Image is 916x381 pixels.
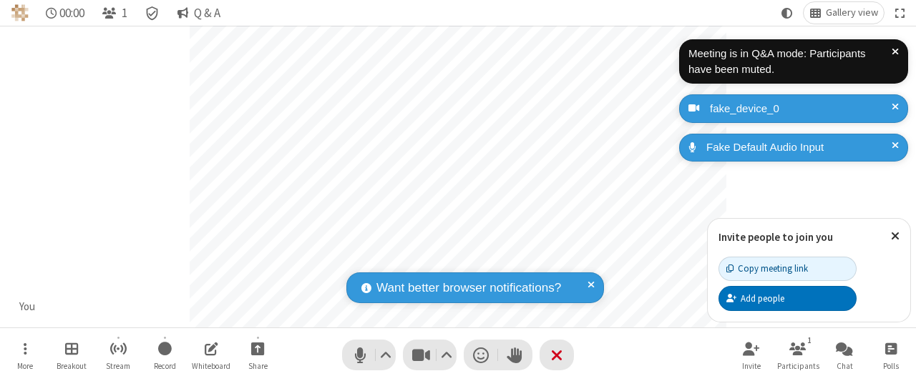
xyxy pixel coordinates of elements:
button: Start recording [143,335,186,375]
span: Q & A [194,6,220,20]
button: Send a reaction [464,340,498,370]
button: Open chat [823,335,866,375]
button: End or leave meeting [540,340,574,370]
button: Start streaming [97,335,140,375]
div: 1 [804,334,816,347]
div: Timer [40,2,91,24]
button: Fullscreen [890,2,911,24]
button: Open participant list [776,335,819,375]
span: 00:00 [59,6,84,20]
button: Invite participants (Alt+I) [730,335,773,375]
button: Open shared whiteboard [190,335,233,375]
button: Open menu [4,335,47,375]
span: Participants [777,362,819,370]
button: Stop video (Alt+V) [403,340,457,370]
button: Start sharing [236,335,279,375]
button: Manage Breakout Rooms [50,335,93,375]
button: Raise hand [498,340,532,370]
button: Audio settings [376,340,396,370]
button: Video setting [437,340,457,370]
button: Mute (Alt+A) [342,340,396,370]
span: More [17,362,33,370]
span: Polls [883,362,899,370]
div: Fake Default Audio Input [701,139,897,156]
button: Close popover [880,219,910,254]
button: Open participant list [96,2,133,24]
div: You [14,299,41,315]
div: Meeting is in Q&A mode: Participants have been muted. [688,46,892,78]
span: Breakout [57,362,87,370]
label: Invite people to join you [718,230,833,244]
span: Whiteboard [192,362,230,370]
div: Meeting details Encryption enabled [139,2,166,24]
button: Using system theme [776,2,799,24]
button: Open poll [869,335,912,375]
span: Gallery view [826,7,878,19]
span: Share [248,362,268,370]
button: Add people [718,286,857,310]
span: Want better browser notifications? [376,279,561,297]
div: Copy meeting link [726,262,808,275]
img: QA Selenium DO NOT DELETE OR CHANGE [11,4,29,21]
span: Record [154,362,176,370]
button: Q & A [171,2,226,24]
span: Invite [742,362,761,370]
button: Change layout [804,2,884,24]
span: Stream [106,362,130,370]
div: fake_device_0 [705,101,897,117]
button: Copy meeting link [718,257,857,281]
span: Chat [837,362,853,370]
span: 1 [122,6,127,20]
